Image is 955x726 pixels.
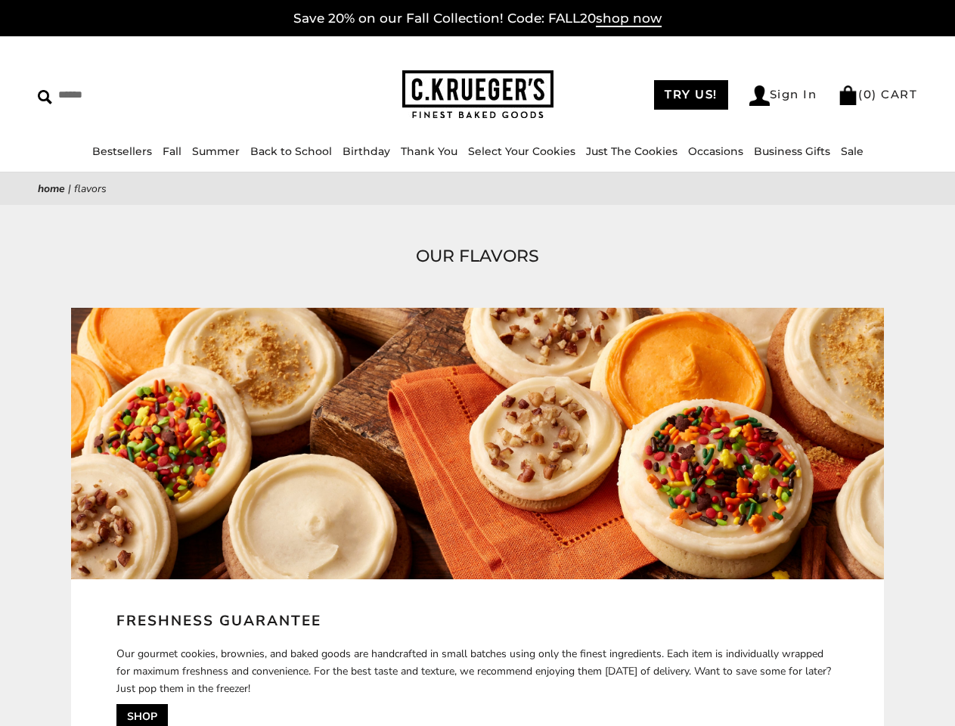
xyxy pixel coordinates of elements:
[654,80,728,110] a: TRY US!
[74,181,107,196] span: Flavors
[192,144,240,158] a: Summer
[250,144,332,158] a: Back to School
[596,11,662,27] span: shop now
[71,308,884,579] img: Ckrueger image
[841,144,864,158] a: Sale
[688,144,743,158] a: Occasions
[60,243,895,270] h1: OUR FLAVORS
[754,144,830,158] a: Business Gifts
[468,144,575,158] a: Select Your Cookies
[586,144,677,158] a: Just The Cookies
[92,144,152,158] a: Bestsellers
[116,645,839,697] p: Our gourmet cookies, brownies, and baked goods are handcrafted in small batches using only the fi...
[38,181,65,196] a: Home
[749,85,770,106] img: Account
[401,144,457,158] a: Thank You
[38,90,52,104] img: Search
[163,144,181,158] a: Fall
[402,70,553,119] img: C.KRUEGER'S
[38,180,917,197] nav: breadcrumbs
[343,144,390,158] a: Birthday
[293,11,662,27] a: Save 20% on our Fall Collection! Code: FALL20shop now
[116,610,839,633] h2: Freshness Guarantee
[838,87,917,101] a: (0) CART
[864,87,873,101] span: 0
[38,83,239,107] input: Search
[749,85,817,106] a: Sign In
[838,85,858,105] img: Bag
[68,181,71,196] span: |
